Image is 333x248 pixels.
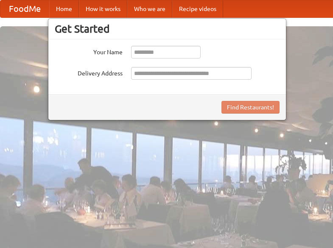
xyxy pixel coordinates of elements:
[55,22,280,35] h3: Get Started
[172,0,223,17] a: Recipe videos
[49,0,79,17] a: Home
[0,0,49,17] a: FoodMe
[221,101,280,114] button: Find Restaurants!
[127,0,172,17] a: Who we are
[55,67,123,78] label: Delivery Address
[55,46,123,56] label: Your Name
[79,0,127,17] a: How it works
